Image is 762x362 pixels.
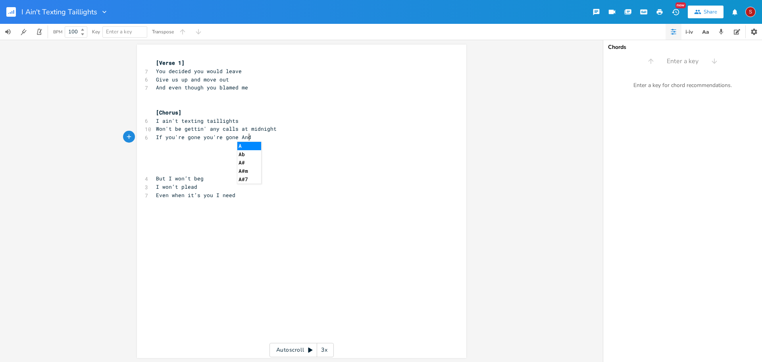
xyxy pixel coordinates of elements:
[92,29,100,34] div: Key
[156,117,239,124] span: I ain't texting taillights
[688,6,724,18] button: Share
[156,109,181,116] span: [Chorus]
[237,167,261,175] li: A#m
[675,2,686,8] div: New
[237,175,261,184] li: A#7
[608,45,757,50] div: Chords
[156,183,197,190] span: I won’t plead
[237,159,261,167] li: A#
[21,8,97,15] span: I Ain't Texting Taillights
[668,5,683,19] button: New
[156,76,229,83] span: Give us up and move out
[106,28,132,35] span: Enter a key
[603,77,762,94] div: Enter a key for chord recommendations.
[156,125,277,132] span: Won't be gettin' any calls at midnight
[269,343,334,357] div: Autoscroll
[745,3,756,21] button: S
[745,7,756,17] div: Scott Owen
[667,57,698,66] span: Enter a key
[152,29,174,34] div: Transpose
[156,59,185,66] span: [Verse 1]
[156,175,204,182] span: But I won’t beg
[237,150,261,159] li: Ab
[237,142,261,150] li: A
[156,134,251,141] span: If you're gone you're gone And
[156,68,242,75] span: You decided you would leave
[317,343,331,357] div: 3x
[156,192,235,199] span: Even when it’s you I need
[704,8,717,15] div: Share
[53,30,62,34] div: BPM
[156,84,248,91] span: And even though you blamed me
